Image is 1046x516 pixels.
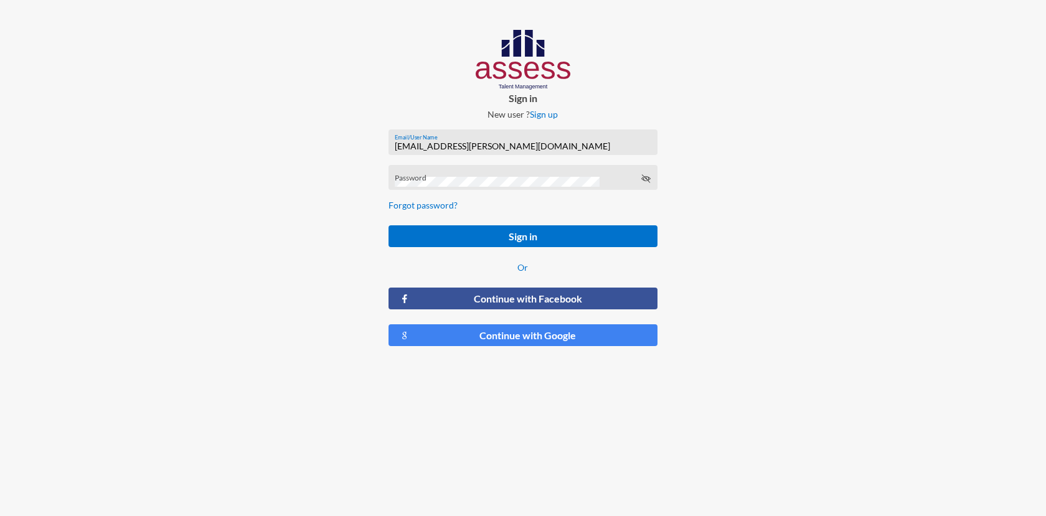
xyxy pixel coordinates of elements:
a: Forgot password? [389,200,458,210]
p: New user ? [379,109,667,120]
a: Sign up [530,109,558,120]
img: AssessLogoo.svg [476,30,571,90]
button: Continue with Facebook [389,288,657,309]
button: Continue with Google [389,324,657,346]
p: Or [389,262,657,273]
button: Sign in [389,225,657,247]
input: Email/User Name [395,141,651,151]
p: Sign in [379,92,667,104]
